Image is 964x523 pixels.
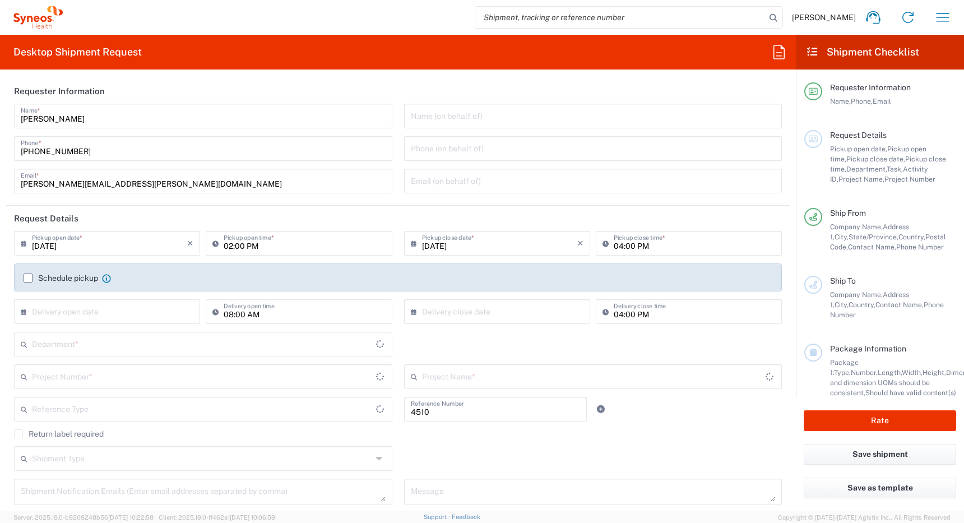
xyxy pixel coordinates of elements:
[13,514,154,521] span: Server: 2025.19.0-b9208248b56
[13,45,142,59] h2: Desktop Shipment Request
[846,155,905,163] span: Pickup close date,
[475,7,766,28] input: Shipment, tracking or reference number
[14,429,104,438] label: Return label required
[24,274,98,283] label: Schedule pickup
[14,213,78,224] h2: Request Details
[830,145,887,153] span: Pickup open date,
[873,97,891,105] span: Email
[848,243,896,251] span: Contact Name,
[806,45,919,59] h2: Shipment Checklist
[778,512,951,522] span: Copyright © [DATE]-[DATE] Agistix Inc., All Rights Reserved
[835,300,849,309] span: City,
[830,290,883,299] span: Company Name,
[577,234,583,252] i: ×
[593,401,609,417] a: Add Reference
[187,234,193,252] i: ×
[830,223,883,231] span: Company Name,
[230,514,275,521] span: [DATE] 10:06:59
[804,444,956,465] button: Save shipment
[838,175,884,183] span: Project Name,
[865,388,956,397] span: Should have valid content(s)
[830,209,866,217] span: Ship From
[923,368,946,377] span: Height,
[898,233,925,241] span: Country,
[830,344,906,353] span: Package Information
[835,233,849,241] span: City,
[452,513,480,520] a: Feedback
[851,368,878,377] span: Number,
[830,97,851,105] span: Name,
[849,233,898,241] span: State/Province,
[849,300,875,309] span: Country,
[830,358,859,377] span: Package 1:
[108,514,154,521] span: [DATE] 10:22:58
[830,131,887,140] span: Request Details
[792,12,856,22] span: [PERSON_NAME]
[14,86,105,97] h2: Requester Information
[884,175,935,183] span: Project Number
[830,83,911,92] span: Requester Information
[896,243,944,251] span: Phone Number
[804,410,956,431] button: Rate
[424,513,452,520] a: Support
[804,478,956,498] button: Save as template
[830,276,856,285] span: Ship To
[875,300,924,309] span: Contact Name,
[851,97,873,105] span: Phone,
[878,368,902,377] span: Length,
[159,514,275,521] span: Client: 2025.19.0-1f462a1
[887,165,903,173] span: Task,
[846,165,887,173] span: Department,
[834,368,851,377] span: Type,
[902,368,923,377] span: Width,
